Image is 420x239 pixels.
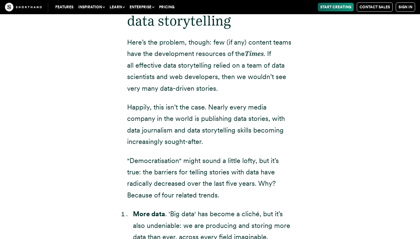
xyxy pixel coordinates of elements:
button: Enterprise [127,3,157,11]
p: Here’s the problem, though: few (if any) content teams have the development resources of the . If... [127,37,293,94]
strong: More data [133,210,165,218]
a: Start Creating [318,3,354,11]
a: Features [53,3,76,11]
a: Contact Sales [357,2,393,12]
a: Sign in [396,2,415,12]
button: Inspiration [76,3,107,11]
p: "Democratisation" might sound a little lofty, but it’s true: the barriers for telling stories wit... [127,155,293,201]
em: Times [245,50,264,58]
a: Pricing [157,3,177,11]
button: Learn [107,3,127,11]
img: The Craft [5,3,42,11]
p: Happily, this isn’t the case. Nearly every media company in the world is publishing data stories,... [127,102,293,148]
